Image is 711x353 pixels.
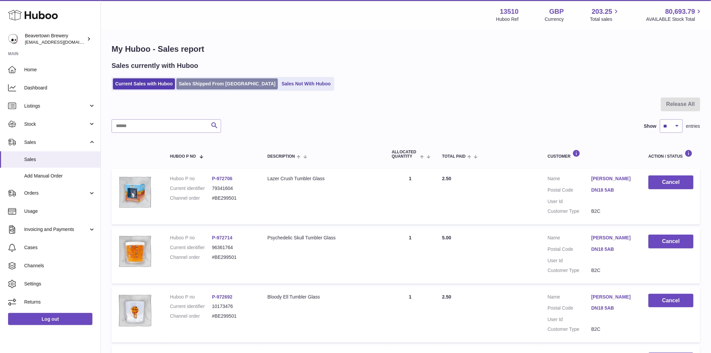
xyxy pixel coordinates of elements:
dd: 79341604 [212,185,254,192]
dt: Postal Code [548,187,591,195]
a: P-972706 [212,176,233,181]
div: Psychedelic Skull Tumbler Glass [267,235,378,241]
dd: 96361764 [212,244,254,251]
a: DN18 5AB [591,305,635,311]
a: DN18 5AB [591,246,635,252]
span: [EMAIL_ADDRESS][DOMAIN_NAME] [25,39,99,45]
button: Cancel [649,235,694,248]
dd: #BE299501 [212,313,254,319]
span: Stock [24,121,88,127]
dt: Name [548,235,591,243]
img: beavertown-brewery-lazer-crush-tumbler-glass.png [118,175,152,209]
span: Invoicing and Payments [24,226,88,233]
span: AVAILABLE Stock Total [646,16,703,23]
dt: Postal Code [548,246,591,254]
a: DN18 5AB [591,187,635,193]
label: Show [644,123,657,129]
img: beavertown-brewery-bloody-ell-tumblr-glass-back.png [118,294,152,327]
span: Huboo P no [170,154,196,159]
h1: My Huboo - Sales report [112,44,700,54]
div: Bloody Ell Tumbler Glass [267,294,378,300]
span: 5.00 [442,235,451,240]
strong: GBP [549,7,564,16]
span: Returns [24,299,95,305]
td: 1 [385,228,435,284]
span: 2.50 [442,294,451,300]
a: 80,693.79 AVAILABLE Stock Total [646,7,703,23]
dt: Channel order [170,254,212,261]
dt: Name [548,175,591,184]
span: Home [24,67,95,73]
dd: #BE299501 [212,254,254,261]
dt: Customer Type [548,326,591,332]
span: Usage [24,208,95,214]
td: 1 [385,287,435,343]
span: Cases [24,244,95,251]
div: Currency [545,16,564,23]
dt: Huboo P no [170,235,212,241]
dd: 10173476 [212,303,254,310]
a: P-972714 [212,235,233,240]
dt: Customer Type [548,208,591,214]
dt: Current identifier [170,303,212,310]
span: entries [686,123,700,129]
span: Sales [24,156,95,163]
dt: User Id [548,198,591,205]
img: internalAdmin-13510@internal.huboo.com [8,34,18,44]
span: Sales [24,139,88,146]
span: Settings [24,281,95,287]
span: ALLOCATED Quantity [392,150,418,159]
strong: 13510 [500,7,519,16]
a: [PERSON_NAME] [591,175,635,182]
a: Sales Shipped From [GEOGRAPHIC_DATA] [176,78,278,89]
div: Customer [548,150,635,159]
span: Total paid [442,154,466,159]
span: Add Manual Order [24,173,95,179]
h2: Sales currently with Huboo [112,61,198,70]
dd: B2C [591,267,635,274]
dt: Channel order [170,313,212,319]
dt: Huboo P no [170,175,212,182]
a: Sales Not With Huboo [279,78,333,89]
dd: B2C [591,208,635,214]
td: 1 [385,169,435,225]
div: Lazer Crush Tumbler Glass [267,175,378,182]
a: [PERSON_NAME] [591,235,635,241]
span: Listings [24,103,88,109]
dt: Channel order [170,195,212,201]
dt: Name [548,294,591,302]
a: Current Sales with Huboo [113,78,175,89]
a: Log out [8,313,92,325]
a: P-972692 [212,294,233,300]
span: Total sales [590,16,620,23]
span: 80,693.79 [665,7,695,16]
span: 203.25 [592,7,612,16]
span: 2.50 [442,176,451,181]
a: 203.25 Total sales [590,7,620,23]
dt: User Id [548,316,591,323]
button: Cancel [649,294,694,308]
span: Channels [24,263,95,269]
span: Orders [24,190,88,196]
div: Huboo Ref [496,16,519,23]
dt: Current identifier [170,244,212,251]
dt: Huboo P no [170,294,212,300]
a: [PERSON_NAME] [591,294,635,300]
span: Description [267,154,295,159]
span: Dashboard [24,85,95,91]
button: Cancel [649,175,694,189]
dt: User Id [548,258,591,264]
dt: Customer Type [548,267,591,274]
dd: B2C [591,326,635,332]
dt: Postal Code [548,305,591,313]
div: Beavertown Brewery [25,33,85,45]
dd: #BE299501 [212,195,254,201]
div: Action / Status [649,150,694,159]
dt: Current identifier [170,185,212,192]
img: beavertown-brewery-psychedelic-tumbler-glass_833d0b27-4866-49f0-895d-c202ab10c88f.png [118,235,152,268]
